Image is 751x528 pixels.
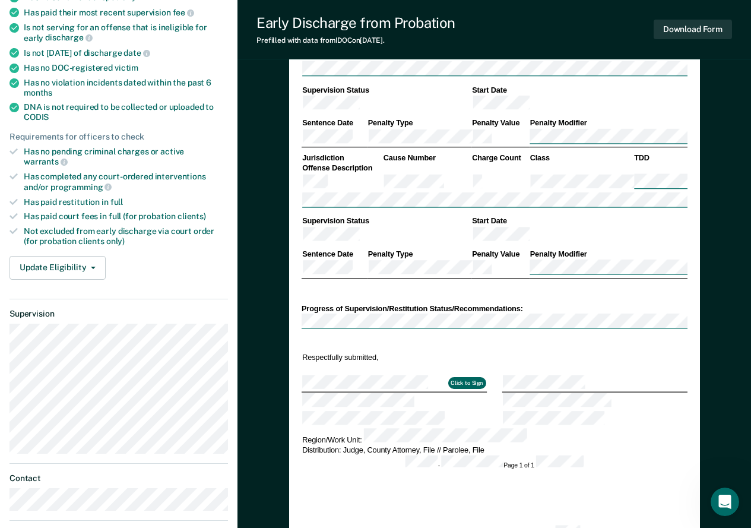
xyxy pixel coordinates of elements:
th: Start Date [471,85,687,95]
span: discharge [45,33,93,42]
dt: Supervision [9,309,228,319]
th: Penalty Modifier [529,118,687,128]
div: - Page 1 of 1 [405,456,584,470]
div: Prefilled with data from IDOC on [DATE] . [256,36,455,45]
dt: Contact [9,473,228,483]
th: Class [529,153,633,163]
div: Has paid their most recent supervision [24,7,228,18]
th: Charge Count [471,153,528,163]
div: DNA is not required to be collected or uploaded to [24,102,228,122]
div: Requirements for officers to check [9,132,228,142]
span: programming [50,182,112,192]
div: Has no DOC-registered [24,63,228,73]
th: Supervision Status [301,85,471,95]
div: Early Discharge from Probation [256,14,455,31]
span: date [123,48,150,58]
iframe: Intercom live chat [711,488,739,516]
th: Sentence Date [301,249,367,260]
button: Click to Sign [448,377,486,389]
div: Progress of Supervision/Restitution Status/Recommendations: [301,303,687,314]
th: Supervision Status [301,216,471,226]
th: Penalty Value [471,249,528,260]
th: TDD [633,153,687,163]
div: Has paid restitution in [24,197,228,207]
div: Has paid court fees in full (for probation [24,211,228,222]
span: CODIS [24,112,49,122]
th: Penalty Modifier [529,249,687,260]
div: Has no pending criminal charges or active [24,147,228,167]
th: Penalty Type [367,118,471,128]
div: Is not serving for an offense that is ineligible for early [24,23,228,43]
span: only) [106,236,125,246]
button: Download Form [654,20,732,39]
td: Region/Work Unit: Distribution: Judge, County Attorney, File // Parolee, File [301,428,687,456]
div: Not excluded from early discharge via court order (for probation clients [24,226,228,246]
th: Sentence Date [301,118,367,128]
span: fee [173,8,194,17]
button: Update Eligibility [9,256,106,280]
th: Cause Number [382,153,471,163]
th: Offense Description [301,163,382,173]
th: Start Date [471,216,687,226]
div: Has completed any court-ordered interventions and/or [24,172,228,192]
span: months [24,88,52,97]
th: Penalty Value [471,118,528,128]
td: Respectfully submitted, [301,352,486,363]
span: full [110,197,123,207]
div: Is not [DATE] of discharge [24,48,228,58]
th: Jurisdiction [301,153,382,163]
span: victim [115,63,138,72]
span: warrants [24,157,68,166]
div: Has no violation incidents dated within the past 6 [24,78,228,98]
th: Penalty Type [367,249,471,260]
span: clients) [178,211,206,221]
